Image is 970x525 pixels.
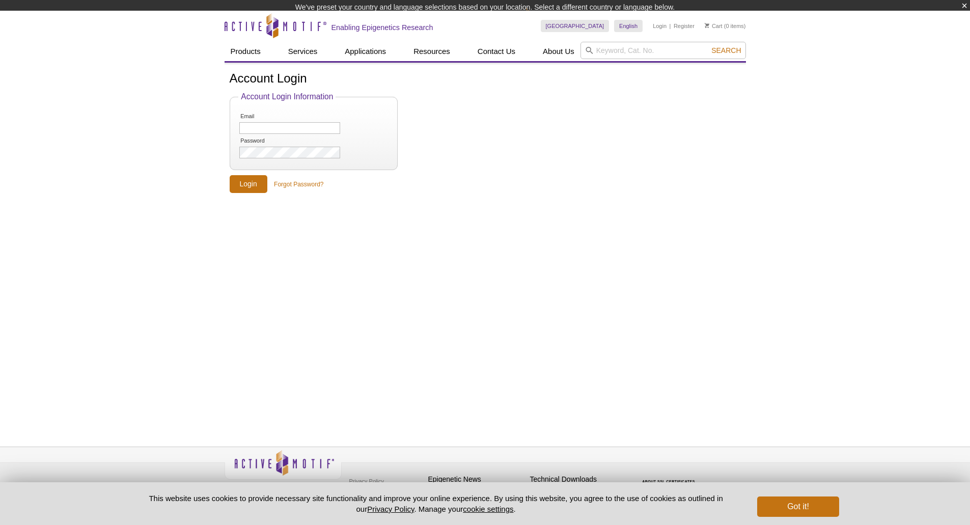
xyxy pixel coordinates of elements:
[225,42,267,61] a: Products
[131,493,741,514] p: This website uses cookies to provide necessary site functionality and improve your online experie...
[339,42,392,61] a: Applications
[711,46,741,54] span: Search
[463,505,513,513] button: cookie settings
[642,480,695,483] a: ABOUT SSL CERTIFICATES
[428,475,525,484] h4: Epigenetic News
[614,20,643,32] a: English
[757,496,839,517] button: Got it!
[580,42,746,59] input: Keyword, Cat. No.
[239,113,291,120] label: Email
[230,175,267,193] input: Login
[705,20,746,32] li: (0 items)
[653,22,667,30] a: Login
[670,20,671,32] li: |
[526,8,553,32] img: Change Here
[674,22,695,30] a: Register
[225,447,342,488] img: Active Motif,
[541,20,609,32] a: [GEOGRAPHIC_DATA]
[708,46,744,55] button: Search
[632,465,708,487] table: Click to Verify - This site chose Symantec SSL for secure e-commerce and confidential communicati...
[230,72,741,87] h1: Account Login
[347,474,386,489] a: Privacy Policy
[705,22,723,30] a: Cart
[274,180,323,189] a: Forgot Password?
[331,23,433,32] h2: Enabling Epigenetics Research
[705,23,709,28] img: Your Cart
[367,505,414,513] a: Privacy Policy
[537,42,580,61] a: About Us
[238,92,336,101] legend: Account Login Information
[472,42,521,61] a: Contact Us
[239,137,291,144] label: Password
[530,475,627,484] h4: Technical Downloads
[407,42,456,61] a: Resources
[282,42,324,61] a: Services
